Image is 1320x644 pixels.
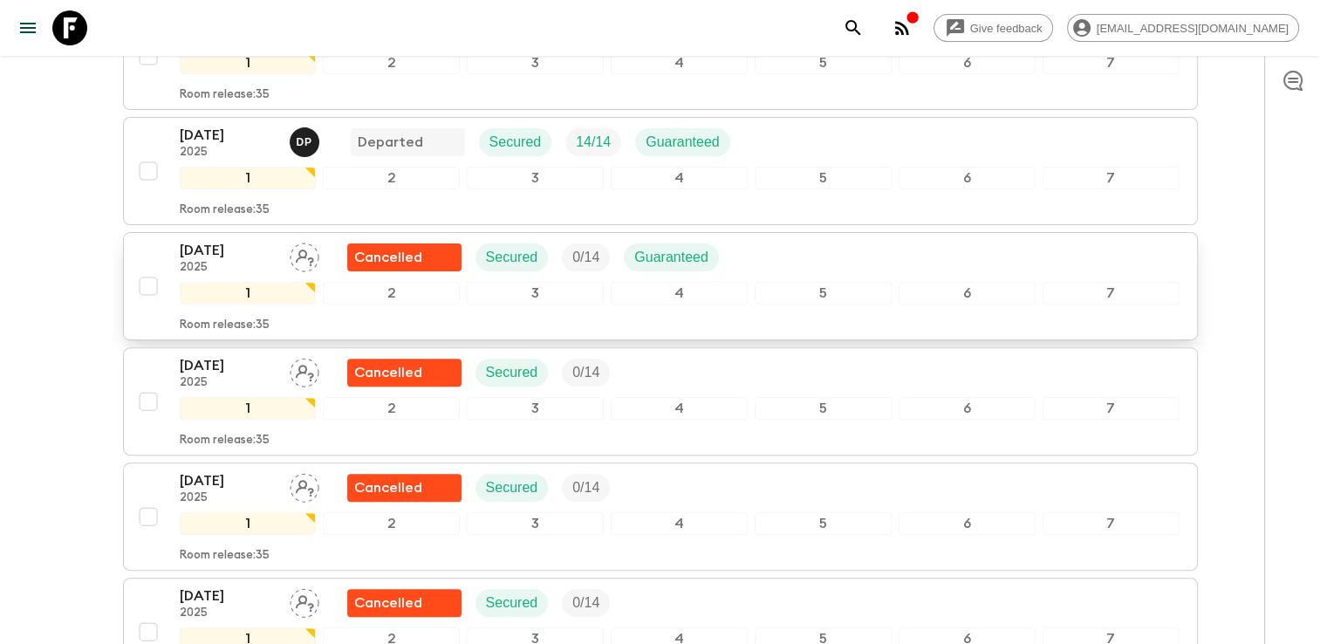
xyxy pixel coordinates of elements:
div: 1 [180,51,317,74]
p: Room release: 35 [180,88,270,102]
p: Secured [486,593,538,613]
p: 0 / 14 [572,593,599,613]
button: [DATE]2025Assign pack leaderFlash Pack cancellationSecuredTrip FillGuaranteed1234567Room release:35 [123,232,1198,340]
div: 1 [180,282,317,305]
button: search adventures [836,10,871,45]
div: Secured [479,128,552,156]
p: 2025 [180,606,276,620]
a: Give feedback [934,14,1053,42]
p: Room release: 35 [180,319,270,332]
div: 5 [755,397,892,420]
div: 4 [611,397,748,420]
div: 2 [323,167,460,189]
p: Room release: 35 [180,549,270,563]
div: Secured [475,589,549,617]
div: 4 [611,167,748,189]
div: 3 [467,282,604,305]
p: 0 / 14 [572,477,599,498]
p: Cancelled [354,362,422,383]
div: 2 [323,51,460,74]
div: 1 [180,397,317,420]
div: Trip Fill [565,128,621,156]
div: 7 [1043,51,1180,74]
div: 7 [1043,282,1180,305]
div: 3 [467,51,604,74]
p: Secured [486,247,538,268]
p: Guaranteed [634,247,708,268]
div: Flash Pack cancellation [347,243,462,271]
span: Assign pack leader [290,363,319,377]
div: Trip Fill [562,589,610,617]
p: Cancelled [354,593,422,613]
div: 4 [611,51,748,74]
span: [EMAIL_ADDRESS][DOMAIN_NAME] [1087,22,1298,35]
div: 2 [323,397,460,420]
div: Flash Pack cancellation [347,589,462,617]
button: [DATE]2025Yohan BayonaCompletedSecuredTrip FillGuaranteed1234567Room release:35 [123,2,1198,110]
div: Flash Pack cancellation [347,474,462,502]
div: 2 [323,282,460,305]
p: 2025 [180,491,276,505]
p: [DATE] [180,470,276,491]
p: Room release: 35 [180,434,270,448]
div: Secured [475,243,549,271]
p: Departed [358,132,423,153]
div: Trip Fill [562,359,610,387]
div: 1 [180,512,317,535]
div: Trip Fill [562,474,610,502]
div: 6 [899,282,1036,305]
div: 7 [1043,397,1180,420]
p: Cancelled [354,247,422,268]
span: Diego Parra [290,133,323,147]
div: 6 [899,397,1036,420]
div: 3 [467,512,604,535]
p: [DATE] [180,240,276,261]
p: [DATE] [180,125,276,146]
div: 7 [1043,167,1180,189]
div: 5 [755,512,892,535]
span: Assign pack leader [290,478,319,492]
p: Room release: 35 [180,203,270,217]
p: 2025 [180,261,276,275]
div: 6 [899,512,1036,535]
span: Give feedback [961,22,1052,35]
p: 2025 [180,146,276,160]
p: 14 / 14 [576,132,611,153]
p: Secured [486,477,538,498]
div: 3 [467,167,604,189]
div: Secured [475,359,549,387]
button: [DATE]2025Diego ParraDepartedSecuredTrip FillGuaranteed1234567Room release:35 [123,117,1198,225]
p: Secured [486,362,538,383]
button: [DATE]2025Assign pack leaderFlash Pack cancellationSecuredTrip Fill1234567Room release:35 [123,347,1198,456]
p: 2025 [180,376,276,390]
div: [EMAIL_ADDRESS][DOMAIN_NAME] [1067,14,1299,42]
p: [DATE] [180,355,276,376]
div: Secured [475,474,549,502]
p: Cancelled [354,477,422,498]
div: 4 [611,512,748,535]
div: 4 [611,282,748,305]
p: Guaranteed [646,132,720,153]
div: 7 [1043,512,1180,535]
span: Assign pack leader [290,593,319,607]
div: 1 [180,167,317,189]
div: 3 [467,397,604,420]
div: 2 [323,512,460,535]
div: Trip Fill [562,243,610,271]
span: Assign pack leader [290,248,319,262]
div: 5 [755,167,892,189]
p: 0 / 14 [572,362,599,383]
p: [DATE] [180,586,276,606]
p: Secured [489,132,542,153]
div: 6 [899,51,1036,74]
div: 5 [755,282,892,305]
button: [DATE]2025Assign pack leaderFlash Pack cancellationSecuredTrip Fill1234567Room release:35 [123,462,1198,571]
p: 0 / 14 [572,247,599,268]
div: Flash Pack cancellation [347,359,462,387]
div: 6 [899,167,1036,189]
button: menu [10,10,45,45]
div: 5 [755,51,892,74]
